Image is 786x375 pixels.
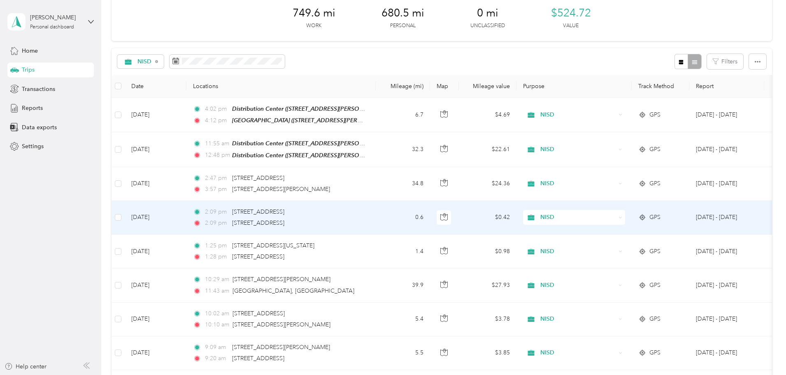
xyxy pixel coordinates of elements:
[125,132,186,167] td: [DATE]
[233,276,330,283] span: [STREET_ADDRESS][PERSON_NAME]
[477,7,498,20] span: 0 mi
[459,235,516,268] td: $0.98
[540,247,616,256] span: NISD
[376,201,430,235] td: 0.6
[125,75,186,98] th: Date
[459,268,516,302] td: $27.93
[376,268,430,302] td: 39.9
[205,320,229,329] span: 10:10 am
[689,75,764,98] th: Report
[232,105,480,112] span: Distribution Center ([STREET_ADDRESS][PERSON_NAME], [GEOGRAPHIC_DATA], [US_STATE])
[689,132,764,167] td: Sep 1 - 30, 2025
[689,235,764,268] td: Sep 1 - 30, 2025
[186,75,376,98] th: Locations
[205,252,228,261] span: 1:28 pm
[381,7,424,20] span: 680.5 mi
[205,151,228,160] span: 12:48 pm
[649,145,660,154] span: GPS
[205,105,228,114] span: 4:02 pm
[740,329,786,375] iframe: Everlance-gr Chat Button Frame
[232,219,284,226] span: [STREET_ADDRESS]
[233,287,354,294] span: [GEOGRAPHIC_DATA], [GEOGRAPHIC_DATA]
[540,179,616,188] span: NISD
[376,235,430,268] td: 1.4
[376,75,430,98] th: Mileage (mi)
[689,303,764,336] td: Sep 1 - 30, 2025
[125,98,186,132] td: [DATE]
[689,268,764,302] td: Sep 1 - 30, 2025
[205,354,228,363] span: 9:20 am
[540,281,616,290] span: NISD
[563,22,579,30] p: Value
[22,65,35,74] span: Trips
[689,167,764,201] td: Sep 1 - 30, 2025
[22,142,44,151] span: Settings
[232,242,314,249] span: [STREET_ADDRESS][US_STATE]
[459,98,516,132] td: $4.69
[232,208,284,215] span: [STREET_ADDRESS]
[125,167,186,201] td: [DATE]
[233,310,285,317] span: [STREET_ADDRESS]
[30,13,81,22] div: [PERSON_NAME]
[551,7,591,20] span: $524.72
[293,7,335,20] span: 749.6 mi
[470,22,505,30] p: Unclassified
[22,85,55,93] span: Transactions
[5,362,47,371] button: Help center
[205,309,229,318] span: 10:02 am
[125,336,186,370] td: [DATE]
[540,145,616,154] span: NISD
[649,247,660,256] span: GPS
[459,167,516,201] td: $24.36
[689,336,764,370] td: Sep 1 - 30, 2025
[376,132,430,167] td: 32.3
[125,303,186,336] td: [DATE]
[232,355,284,362] span: [STREET_ADDRESS]
[232,175,284,182] span: [STREET_ADDRESS]
[137,59,152,65] span: NISD
[22,104,43,112] span: Reports
[232,186,330,193] span: [STREET_ADDRESS][PERSON_NAME]
[649,179,660,188] span: GPS
[232,152,480,159] span: Distribution Center ([STREET_ADDRESS][PERSON_NAME], [GEOGRAPHIC_DATA], [US_STATE])
[205,286,229,296] span: 11:43 am
[540,213,616,222] span: NISD
[205,343,228,352] span: 9:09 am
[649,110,660,119] span: GPS
[376,303,430,336] td: 5.4
[540,348,616,357] span: NISD
[516,75,632,98] th: Purpose
[205,219,228,228] span: 2:09 pm
[306,22,321,30] p: Work
[205,207,228,217] span: 2:09 pm
[205,241,228,250] span: 1:25 pm
[205,116,228,125] span: 4:12 pm
[205,174,228,183] span: 2:47 pm
[205,185,228,194] span: 3:57 pm
[540,314,616,324] span: NISD
[125,235,186,268] td: [DATE]
[707,54,743,69] button: Filters
[376,167,430,201] td: 34.8
[232,253,284,260] span: [STREET_ADDRESS]
[689,201,764,235] td: Sep 1 - 30, 2025
[459,201,516,235] td: $0.42
[125,268,186,302] td: [DATE]
[459,132,516,167] td: $22.61
[649,348,660,357] span: GPS
[540,110,616,119] span: NISD
[459,303,516,336] td: $3.78
[205,139,228,148] span: 11:55 am
[30,25,74,30] div: Personal dashboard
[22,123,57,132] span: Data exports
[233,321,330,328] span: [STREET_ADDRESS][PERSON_NAME]
[649,314,660,324] span: GPS
[376,336,430,370] td: 5.5
[232,344,330,351] span: [STREET_ADDRESS][PERSON_NAME]
[430,75,459,98] th: Map
[649,281,660,290] span: GPS
[22,47,38,55] span: Home
[632,75,689,98] th: Track Method
[205,275,229,284] span: 10:29 am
